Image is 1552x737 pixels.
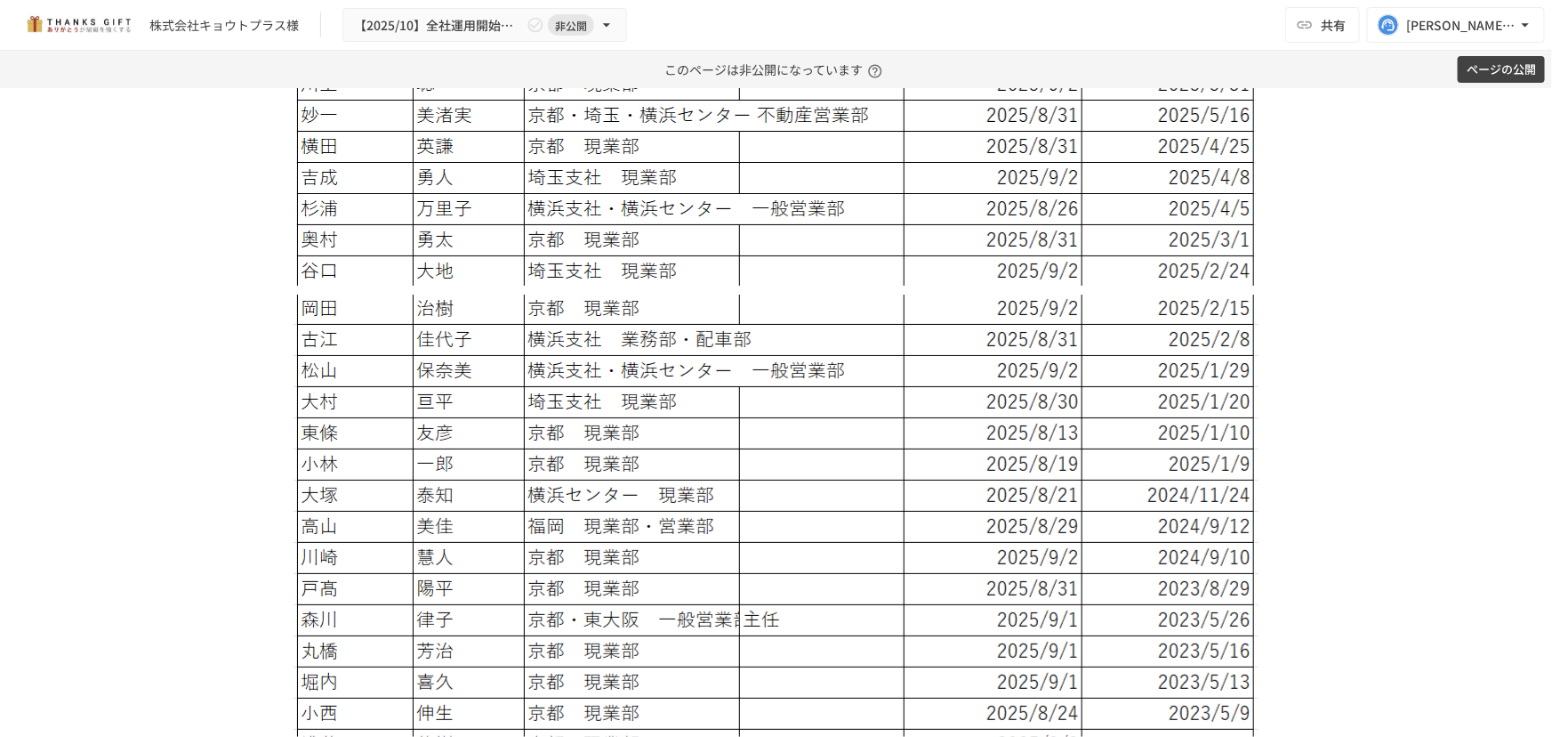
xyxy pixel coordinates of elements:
button: 共有 [1285,7,1360,43]
div: 株式会社キョウトプラス様 [149,16,299,35]
button: 【2025/10】全社運用開始後振り返りミーティング非公開 [342,8,627,43]
p: このページは非公開になっています [664,51,888,88]
span: 非公開 [548,16,594,35]
span: 【2025/10】全社運用開始後振り返りミーティング [354,14,523,36]
button: [PERSON_NAME][EMAIL_ADDRESS][DOMAIN_NAME] [1367,7,1545,43]
button: ページの公開 [1458,56,1545,84]
div: [PERSON_NAME][EMAIL_ADDRESS][DOMAIN_NAME] [1406,14,1516,36]
img: mMP1OxWUAhQbsRWCurg7vIHe5HqDpP7qZo7fRoNLXQh [21,11,135,39]
span: 共有 [1321,15,1346,35]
